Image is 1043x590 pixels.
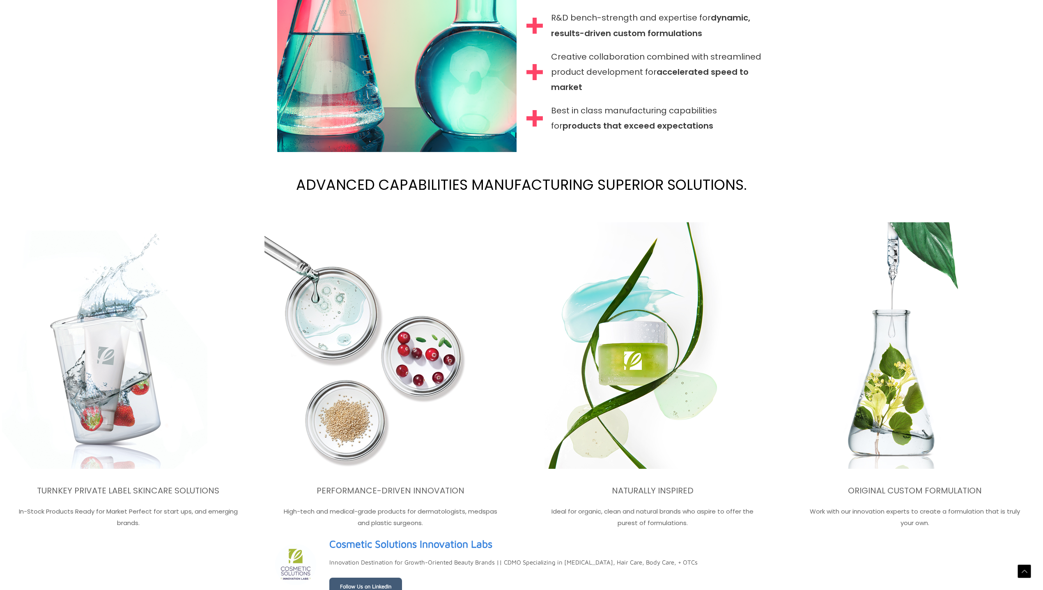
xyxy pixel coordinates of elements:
[526,64,543,81] img: Plus Icon
[264,222,517,469] a: Performance Driven Skincare Innovation Image showing a Petri-dish and various ingredients
[789,506,1041,529] p: Work with our innovation experts to create a formulation that is truly your own.
[2,506,255,529] p: In-Stock Products Ready for Market Perfect for start ups, and emerging brands.
[526,485,779,496] h3: NATURALLY INSPIRED
[264,485,517,496] h3: PERFORMANCE-DRIVEN INNOVATION
[789,485,1041,496] h3: ORIGINAL CUSTOM FORMULATION
[526,18,543,34] img: Plus Icon
[563,120,713,131] strong: products that exceed expectations
[551,66,749,93] strong: accelerated speed to market
[264,222,470,469] img: Performance Driven Skincare Innovation Image showing a Petri-dish and various ingredients
[526,506,779,529] p: Ideal for organic, clean and natural brands who aspire to offer the purest of formulations.
[275,544,316,585] img: sk-header-picture
[789,222,994,469] img: Original Custom Formulation
[551,49,766,95] span: Creative collaboration combined with streamlined product development for
[551,12,750,39] strong: dynamic, results-driven custom formulations
[526,222,732,469] img: Naturally Inspired Private Label Skincare Image featuring skincare jar and seaweed ingredients
[264,506,517,529] p: High-tech and medical-grade products for dermatologists, medspas and plastic surgeons.
[789,222,1041,469] a: Original Custom Formulation
[2,485,255,496] h3: TURNKEY PRIVATE LABEL SKINCARE SOLUTIONS
[329,557,698,568] p: Innovation Destination for Growth-Oriented Beauty Brands || CDMO Specializing in [MEDICAL_DATA], ...
[526,110,543,127] img: Plus Icon
[329,535,492,553] a: View page on LinkedIn
[526,222,779,469] a: Naturally Inspired Private Label Skincare Image featuring skincare jar and seaweed ingredients
[551,10,766,41] span: R&D bench-strength and expertise for
[551,103,766,134] span: Best in class manufacturing capabilities for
